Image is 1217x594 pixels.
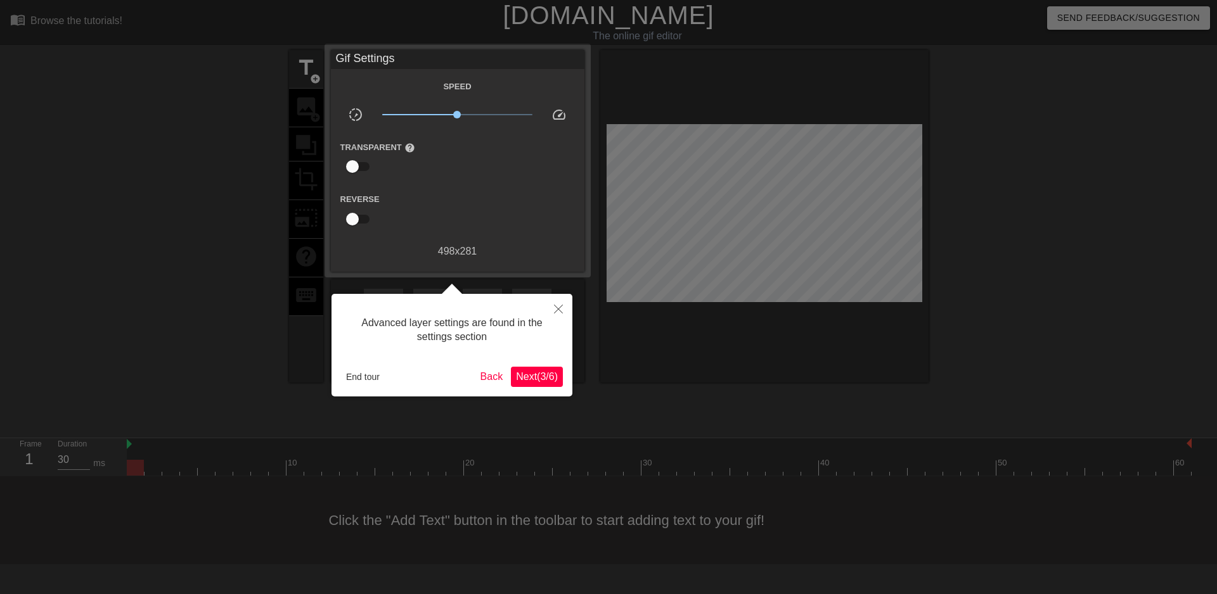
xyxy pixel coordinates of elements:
button: End tour [341,367,385,386]
button: Close [544,294,572,323]
span: Next ( 3 / 6 ) [516,371,558,382]
button: Next [511,367,563,387]
button: Back [475,367,508,387]
div: Advanced layer settings are found in the settings section [341,303,563,357]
